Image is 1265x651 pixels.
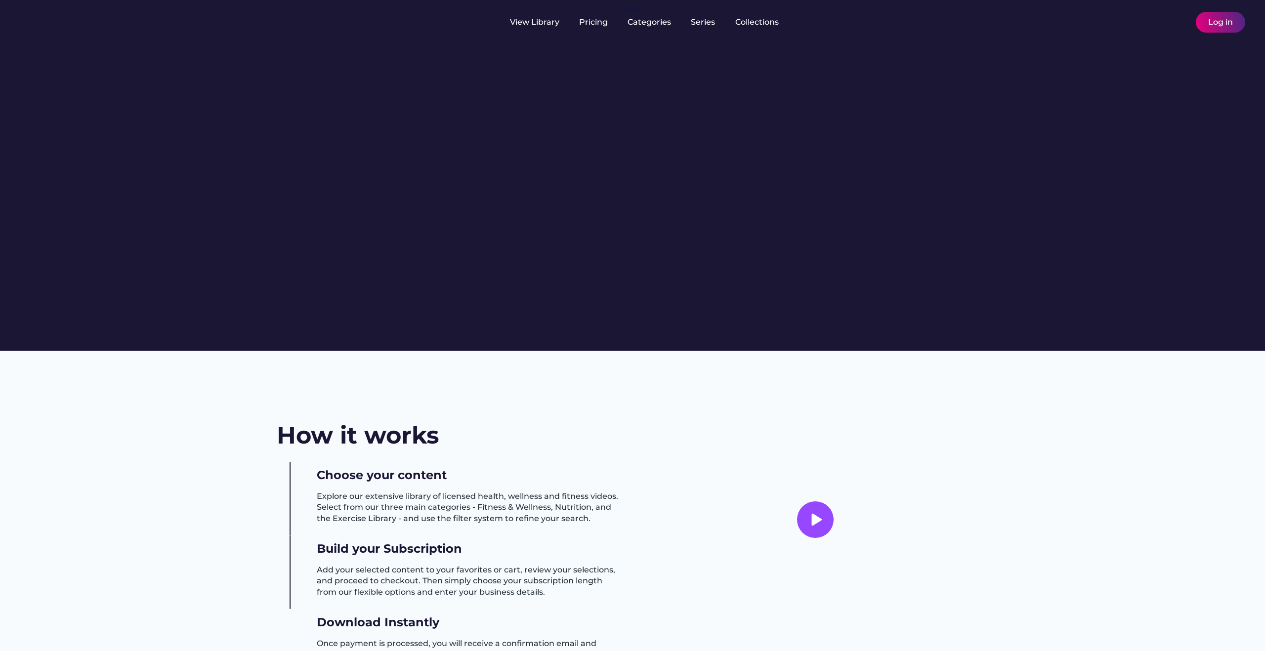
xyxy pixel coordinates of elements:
img: yH5BAEAAAAALAAAAAABAAEAAAIBRAA7 [20,11,98,31]
div: View Library [510,17,559,28]
div: Pricing [579,17,608,28]
img: yH5BAEAAAAALAAAAAABAAEAAAIBRAA7 [277,535,303,563]
img: yH5BAEAAAAALAAAAAABAAEAAAIBRAA7 [1174,16,1186,28]
img: yH5BAEAAAAALAAAAAABAAEAAAIBRAA7 [114,16,126,28]
h3: Build your Subscription [317,540,462,557]
h3: Explore our extensive library of licensed health, wellness and fitness videos. Select from our th... [317,491,623,524]
img: yH5BAEAAAAALAAAAAABAAEAAAIBRAA7 [642,436,988,603]
img: yH5BAEAAAAALAAAAAABAAEAAAIBRAA7 [277,609,303,637]
div: Series [691,17,716,28]
h3: Add your selected content to your favorites or cart, review your selections, and proceed to check... [317,565,623,598]
div: fvck [628,5,640,15]
h3: Download Instantly [317,614,439,631]
div: Collections [735,17,779,28]
div: Log in [1208,17,1233,28]
img: yH5BAEAAAAALAAAAAABAAEAAAIBRAA7 [277,462,303,489]
h3: Choose your content [317,467,447,484]
img: yH5BAEAAAAALAAAAAABAAEAAAIBRAA7 [1157,16,1169,28]
h2: How it works [277,419,439,452]
div: Categories [628,17,671,28]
